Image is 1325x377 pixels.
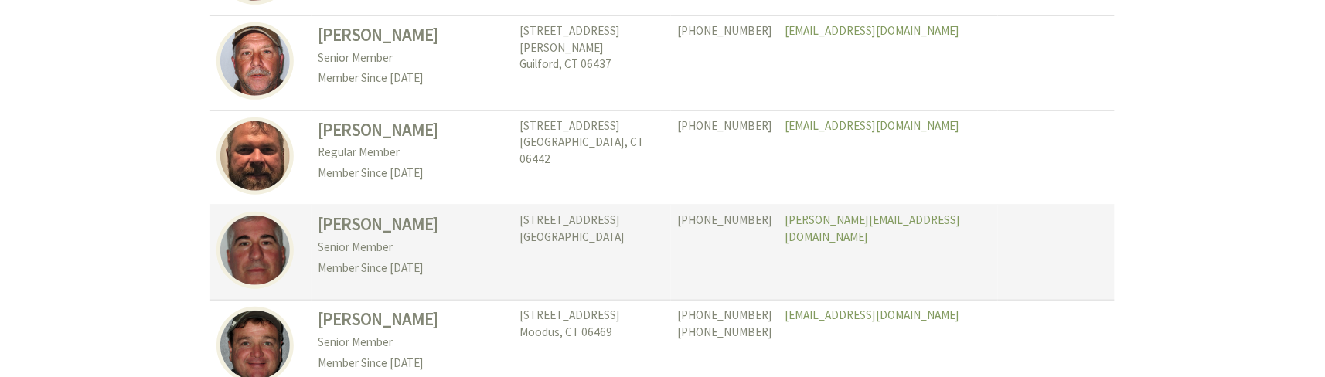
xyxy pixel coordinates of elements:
h3: [PERSON_NAME] [318,307,507,332]
p: Senior Member [318,332,507,353]
p: Senior Member [318,48,507,69]
td: [STREET_ADDRESS] [GEOGRAPHIC_DATA], CT 06442 [513,110,671,205]
a: [EMAIL_ADDRESS][DOMAIN_NAME] [785,307,959,322]
a: [PERSON_NAME][EMAIL_ADDRESS][DOMAIN_NAME] [785,212,960,244]
td: [STREET_ADDRESS][PERSON_NAME] Guilford, CT 06437 [513,15,671,110]
h3: [PERSON_NAME] [318,117,507,143]
td: [PHONE_NUMBER] [671,110,778,205]
p: Member Since [DATE] [318,68,507,89]
h3: [PERSON_NAME] [318,22,507,48]
p: Member Since [DATE] [318,258,507,279]
img: Matthew Sullivan [216,212,294,289]
p: Senior Member [318,237,507,258]
h3: [PERSON_NAME] [318,212,507,237]
a: [EMAIL_ADDRESS][DOMAIN_NAME] [785,23,959,38]
p: Regular Member [318,142,507,163]
td: [PHONE_NUMBER] [671,15,778,110]
p: Member Since [DATE] [318,163,507,184]
td: [PHONE_NUMBER] [671,205,778,301]
p: Member Since [DATE] [318,353,507,374]
td: [STREET_ADDRESS] [GEOGRAPHIC_DATA] [513,205,671,301]
img: Wayne Suchy [216,22,294,100]
img: Eric Sullivan [216,117,294,195]
a: [EMAIL_ADDRESS][DOMAIN_NAME] [785,118,959,133]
